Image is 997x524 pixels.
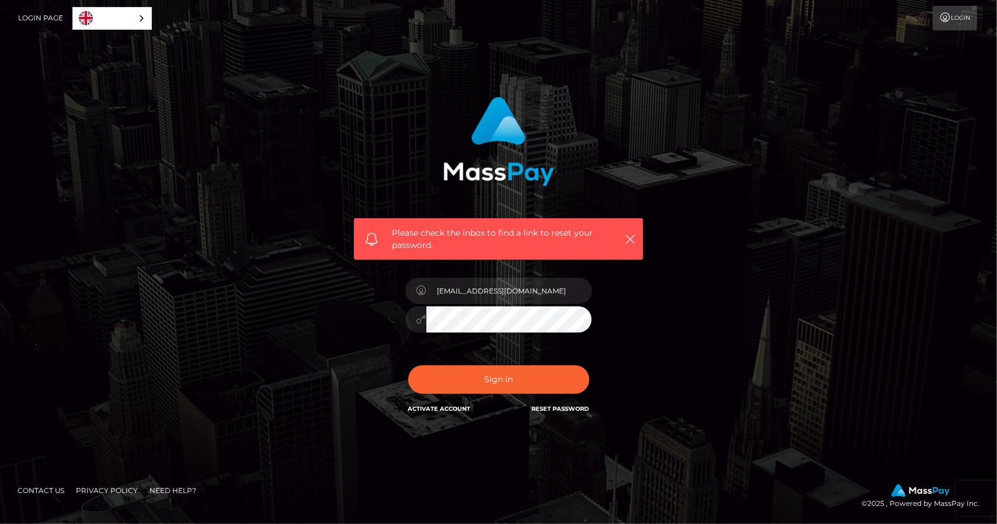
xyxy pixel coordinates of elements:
aside: Language selected: English [72,7,152,30]
a: Contact Us [13,481,69,499]
a: Login Page [18,6,63,30]
a: Login [933,6,977,30]
button: Sign in [408,365,589,394]
a: Activate Account [408,405,471,413]
div: Language [72,7,152,30]
span: Please check the inbox to find a link to reset your password. [392,227,605,251]
a: English [73,8,151,29]
a: Need Help? [145,481,201,499]
div: © 2025 , Powered by MassPay Inc. [861,484,988,510]
img: MassPay Login [443,97,554,186]
input: E-mail... [426,278,592,304]
img: MassPay [891,484,950,497]
a: Privacy Policy [71,481,143,499]
a: Reset Password [532,405,589,413]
